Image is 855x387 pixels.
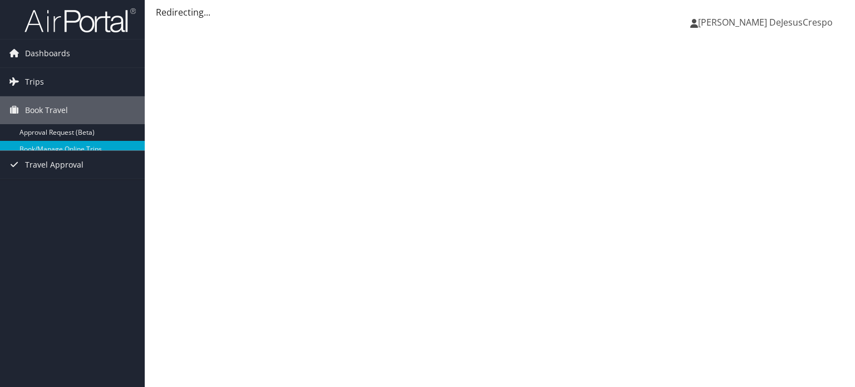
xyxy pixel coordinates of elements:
[156,6,844,19] div: Redirecting...
[25,96,68,124] span: Book Travel
[690,6,844,39] a: [PERSON_NAME] DeJesusCrespo
[25,68,44,96] span: Trips
[698,16,833,28] span: [PERSON_NAME] DeJesusCrespo
[24,7,136,33] img: airportal-logo.png
[25,151,83,179] span: Travel Approval
[25,40,70,67] span: Dashboards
